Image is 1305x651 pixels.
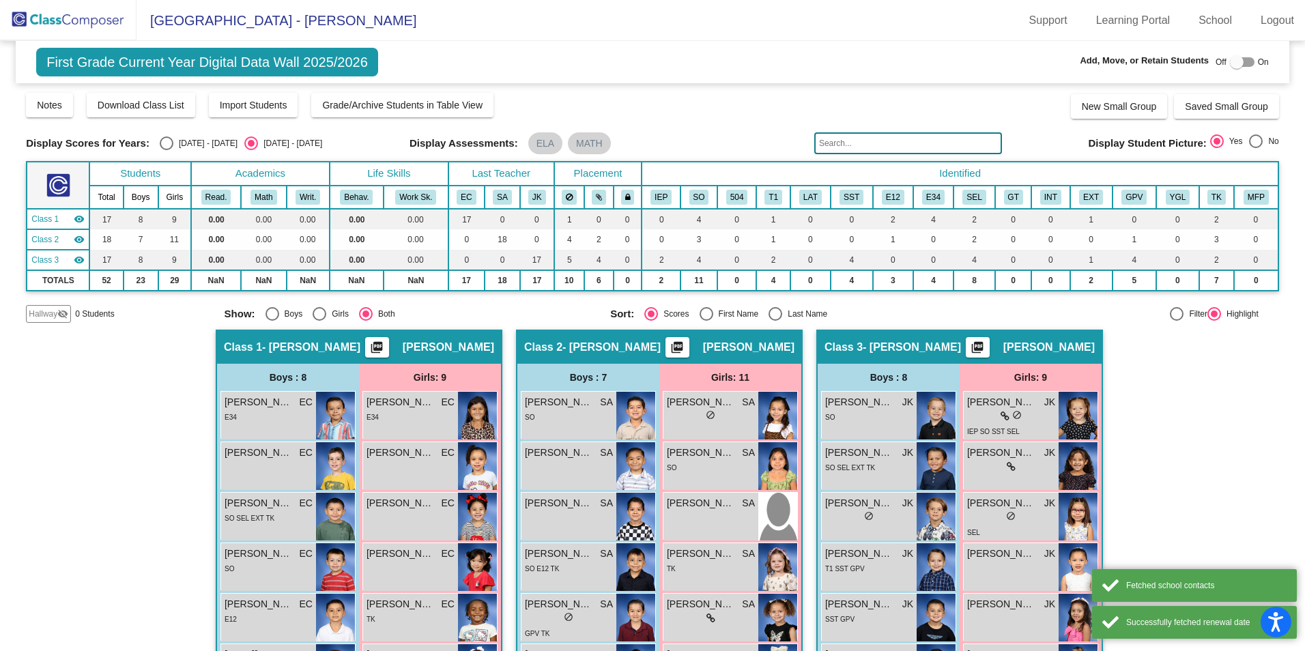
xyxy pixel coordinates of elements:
[614,229,642,250] td: 0
[330,250,384,270] td: 0.00
[1121,190,1147,205] button: GPV
[953,186,995,209] th: Social Emotional Learning Needs
[1263,135,1278,147] div: No
[124,250,158,270] td: 8
[1088,137,1206,149] span: Display Student Picture:
[873,186,913,209] th: English Language Learner Level 1-2
[1234,229,1278,250] td: 0
[1199,186,1234,209] th: Attended TK
[89,250,123,270] td: 17
[225,307,601,321] mat-radio-group: Select an option
[584,186,614,209] th: Keep with students
[330,229,384,250] td: 0.00
[689,190,709,205] button: SO
[902,395,913,409] span: JK
[525,395,593,409] span: [PERSON_NAME] Day
[1044,395,1055,409] span: JK
[220,100,287,111] span: Import Students
[520,270,554,291] td: 17
[554,250,584,270] td: 5
[873,250,913,270] td: 0
[300,496,313,510] span: EC
[287,229,330,250] td: 0.00
[967,395,1035,409] span: [PERSON_NAME]
[279,308,303,320] div: Boys
[1156,186,1199,209] th: Young for Grade Level
[448,250,485,270] td: 0
[967,446,1035,460] span: [PERSON_NAME]
[27,229,89,250] td: Susan Ajemian - Ajemian
[262,341,360,354] span: - [PERSON_NAME]
[1071,94,1168,119] button: New Small Group
[225,395,293,409] span: [PERSON_NAME]
[1018,10,1078,31] a: Support
[825,446,893,460] span: [PERSON_NAME]
[158,229,191,250] td: 11
[1003,341,1095,354] span: [PERSON_NAME]
[659,364,801,391] div: Girls: 11
[89,229,123,250] td: 18
[995,270,1031,291] td: 0
[825,464,875,472] span: SO SEL EXT TK
[31,213,59,225] span: Class 1
[1234,250,1278,270] td: 0
[26,137,149,149] span: Display Scores for Years:
[367,446,435,460] span: [PERSON_NAME]
[448,229,485,250] td: 0
[1234,209,1278,229] td: 0
[658,308,689,320] div: Scores
[442,446,455,460] span: EC
[863,341,961,354] span: - [PERSON_NAME]
[1156,229,1199,250] td: 0
[89,162,191,186] th: Students
[89,270,123,291] td: 52
[717,209,756,229] td: 0
[953,270,995,291] td: 8
[191,270,241,291] td: NaN
[782,308,827,320] div: Last Name
[831,270,873,291] td: 4
[300,446,313,460] span: EC
[554,162,642,186] th: Placement
[1199,209,1234,229] td: 2
[442,496,455,510] span: EC
[1070,250,1113,270] td: 1
[831,186,873,209] th: SST
[369,341,385,360] mat-icon: picture_as_pdf
[554,229,584,250] td: 4
[1234,186,1278,209] th: MFEP
[1221,308,1259,320] div: Highlight
[311,93,493,117] button: Grade/Archive Students in Table View
[365,337,389,358] button: Print Students Details
[667,464,676,472] span: SO
[1031,270,1070,291] td: 0
[562,341,661,354] span: - [PERSON_NAME]
[790,270,831,291] td: 0
[528,132,562,154] mat-chip: ELA
[524,341,562,354] span: Class 2
[37,100,62,111] span: Notes
[225,446,293,460] span: [PERSON_NAME]
[995,209,1031,229] td: 0
[26,93,73,117] button: Notes
[953,209,995,229] td: 2
[825,414,835,421] span: SO
[1070,186,1113,209] th: Extrovert
[1244,190,1269,205] button: MFP
[124,229,158,250] td: 7
[31,233,59,246] span: Class 2
[457,190,476,205] button: EC
[225,308,255,320] span: Show:
[642,186,680,209] th: Individualized Education Plan
[913,186,953,209] th: English Language Learner Level 3-4
[1082,101,1157,112] span: New Small Group
[217,364,359,391] div: Boys : 8
[790,250,831,270] td: 0
[1224,135,1243,147] div: Yes
[525,496,593,510] span: [PERSON_NAME]
[568,132,611,154] mat-chip: MATH
[913,229,953,250] td: 0
[1031,186,1070,209] th: Introvert
[913,250,953,270] td: 0
[403,341,494,354] span: [PERSON_NAME]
